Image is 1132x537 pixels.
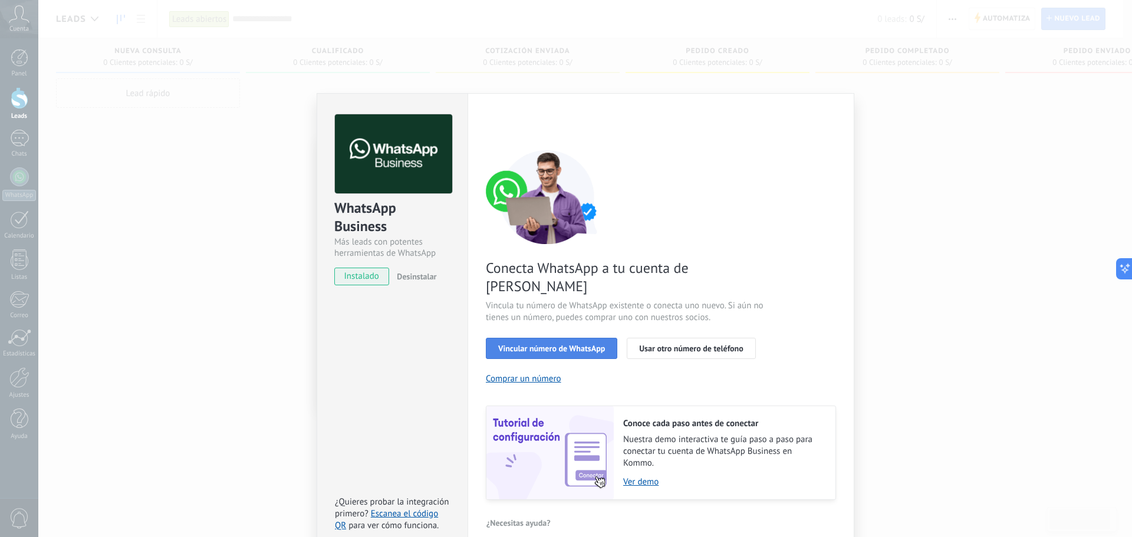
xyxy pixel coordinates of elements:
span: ¿Quieres probar la integración primero? [335,496,449,519]
div: Más leads con potentes herramientas de WhatsApp [334,236,450,259]
a: Ver demo [623,476,824,487]
h2: Conoce cada paso antes de conectar [623,418,824,429]
span: Usar otro número de teléfono [639,344,743,352]
button: Usar otro número de teléfono [627,338,755,359]
button: ¿Necesitas ayuda? [486,514,551,532]
span: Desinstalar [397,271,436,282]
img: connect number [486,150,610,244]
img: logo_main.png [335,114,452,194]
a: Escanea el código QR [335,508,438,531]
span: Conecta WhatsApp a tu cuenta de [PERSON_NAME] [486,259,766,295]
button: Comprar un número [486,373,561,384]
div: WhatsApp Business [334,199,450,236]
span: Vincular número de WhatsApp [498,344,605,352]
span: instalado [335,268,389,285]
button: Vincular número de WhatsApp [486,338,617,359]
span: para ver cómo funciona. [348,520,439,531]
button: Desinstalar [392,268,436,285]
span: Vincula tu número de WhatsApp existente o conecta uno nuevo. Si aún no tienes un número, puedes c... [486,300,766,324]
span: ¿Necesitas ayuda? [486,519,551,527]
span: Nuestra demo interactiva te guía paso a paso para conectar tu cuenta de WhatsApp Business en Kommo. [623,434,824,469]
